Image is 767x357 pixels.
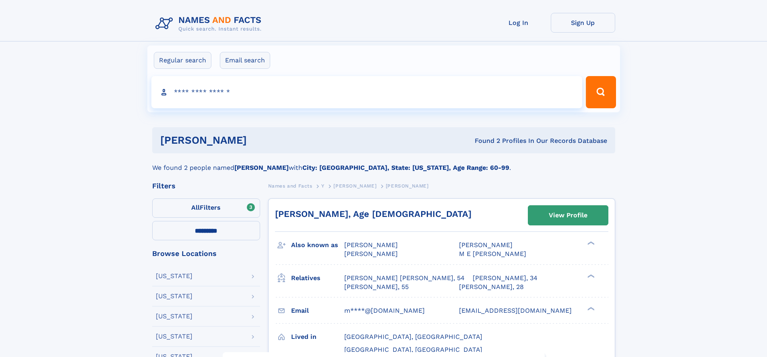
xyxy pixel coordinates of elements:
[344,241,398,249] span: [PERSON_NAME]
[344,250,398,258] span: [PERSON_NAME]
[585,241,595,246] div: ❯
[156,333,192,340] div: [US_STATE]
[151,76,583,108] input: search input
[291,304,344,318] h3: Email
[152,250,260,257] div: Browse Locations
[344,346,482,353] span: [GEOGRAPHIC_DATA], [GEOGRAPHIC_DATA]
[586,76,616,108] button: Search Button
[291,271,344,285] h3: Relatives
[528,206,608,225] a: View Profile
[333,183,376,189] span: [PERSON_NAME]
[156,293,192,299] div: [US_STATE]
[291,330,344,344] h3: Lived in
[302,164,509,171] b: City: [GEOGRAPHIC_DATA], State: [US_STATE], Age Range: 60-99
[268,181,312,191] a: Names and Facts
[160,135,361,145] h1: [PERSON_NAME]
[344,274,465,283] a: [PERSON_NAME] [PERSON_NAME], 54
[152,153,615,173] div: We found 2 people named with .
[459,241,513,249] span: [PERSON_NAME]
[473,274,538,283] a: [PERSON_NAME], 34
[220,52,270,69] label: Email search
[459,283,524,291] a: [PERSON_NAME], 28
[333,181,376,191] a: [PERSON_NAME]
[549,206,587,225] div: View Profile
[191,204,200,211] span: All
[486,13,551,33] a: Log In
[361,136,607,145] div: Found 2 Profiles In Our Records Database
[321,181,325,191] a: Y
[154,52,211,69] label: Regular search
[156,273,192,279] div: [US_STATE]
[344,283,409,291] a: [PERSON_NAME], 55
[459,250,526,258] span: M E [PERSON_NAME]
[152,198,260,218] label: Filters
[551,13,615,33] a: Sign Up
[585,306,595,311] div: ❯
[344,333,482,340] span: [GEOGRAPHIC_DATA], [GEOGRAPHIC_DATA]
[152,182,260,190] div: Filters
[275,209,471,219] a: [PERSON_NAME], Age [DEMOGRAPHIC_DATA]
[234,164,289,171] b: [PERSON_NAME]
[291,238,344,252] h3: Also known as
[459,307,572,314] span: [EMAIL_ADDRESS][DOMAIN_NAME]
[386,183,429,189] span: [PERSON_NAME]
[152,13,268,35] img: Logo Names and Facts
[585,273,595,279] div: ❯
[156,313,192,320] div: [US_STATE]
[321,183,325,189] span: Y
